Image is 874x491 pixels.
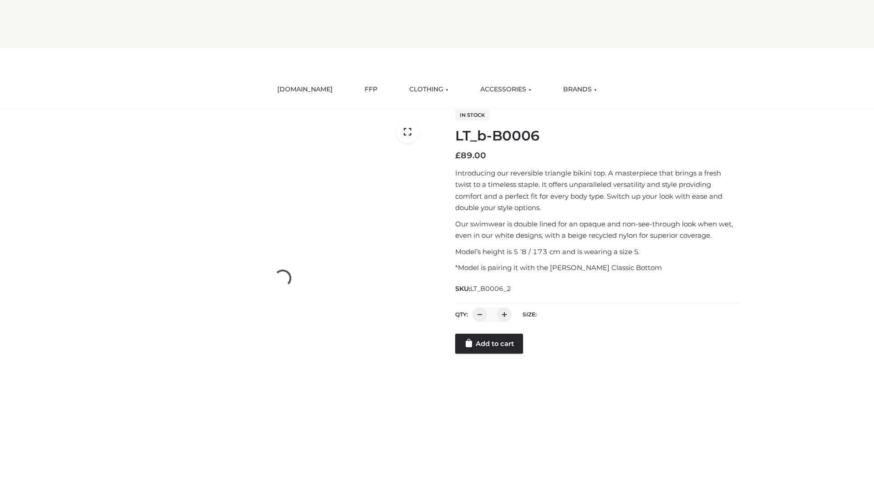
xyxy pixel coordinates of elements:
h1: LT_b-B0006 [455,128,739,144]
label: QTY: [455,311,468,318]
a: BRANDS [556,80,604,100]
p: Our swimwear is double lined for an opaque and non-see-through look when wet, even in our white d... [455,218,739,241]
a: CLOTHING [402,80,455,100]
a: [DOMAIN_NAME] [270,80,340,100]
a: Add to cart [455,334,523,354]
bdi: 89.00 [455,150,486,160]
span: LT_B0006_2 [470,285,511,293]
p: *Model is pairing it with the [PERSON_NAME] Classic Bottom [455,262,739,274]
span: In stock [455,110,489,120]
p: Model’s height is 5 ‘8 / 173 cm and is wearing a size S. [455,246,739,258]
span: £ [455,150,461,160]
a: FFP [358,80,384,100]
a: ACCESSORIES [473,80,538,100]
p: Introducing our reversible triangle bikini top. A masterpiece that brings a fresh twist to a time... [455,167,739,214]
span: SKU: [455,283,512,294]
label: Size: [523,311,537,318]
